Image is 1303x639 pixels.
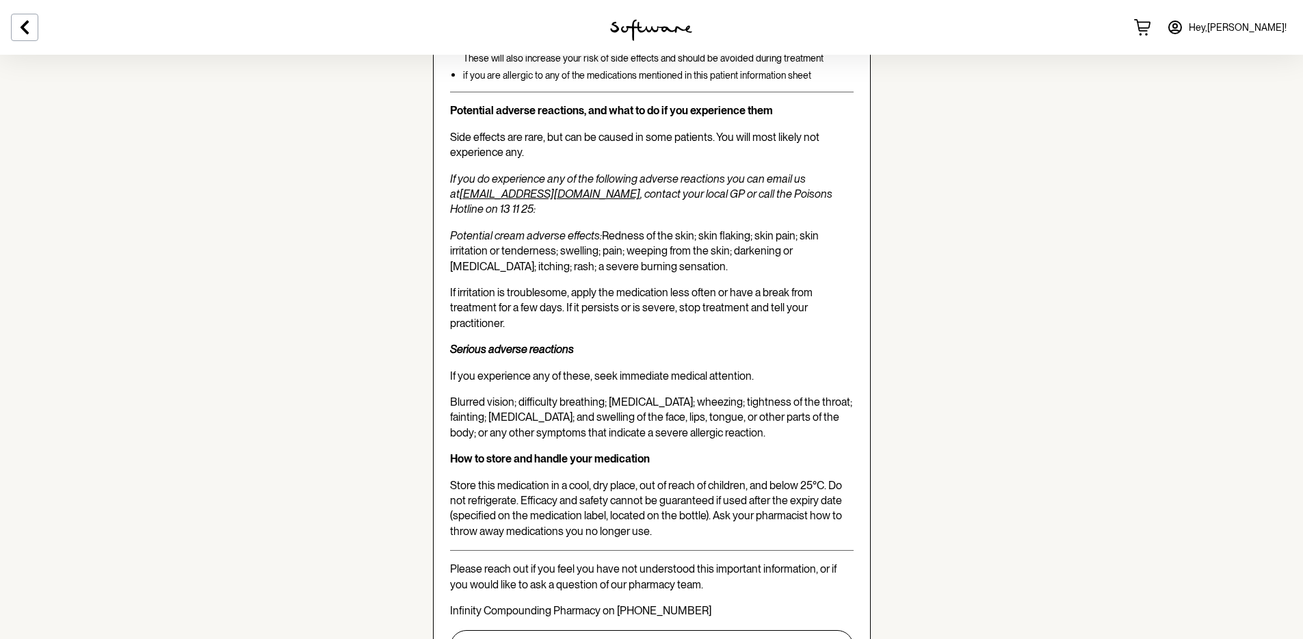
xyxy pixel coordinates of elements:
span: Side effects are rare, but can be caused in some patients. You will most likely not experience any. [450,131,819,159]
span: Redness of the skin; skin flaking; skin pain; skin irritation or tenderness; swelling; pain; weep... [450,229,819,273]
strong: How to store and handle your medication [450,452,650,465]
span: Hey, [PERSON_NAME] ! [1189,22,1287,34]
span: Store this medication in a cool, dry place, out of reach of children, and below 25°C. Do not refr... [450,479,842,538]
em: Potential cream adverse effects: [450,229,602,242]
p: if you are allergic to any of the medications mentioned in this patient information sheet [463,70,854,81]
em: If you do experience any of the following adverse reactions you can email us at , contact your lo... [450,172,832,216]
span: Infinity Compounding Pharmacy on [PHONE_NUMBER] [450,604,711,617]
strong: Potential adverse reactions, and what to do if you experience them [450,104,773,117]
span: Blurred vision; difficulty breathing; [MEDICAL_DATA]; wheezing; tightness of the throat; fainting... [450,395,852,439]
span: Please reach out if you feel you have not understood this important information, or if you would ... [450,562,837,590]
a: Hey,[PERSON_NAME]! [1159,11,1295,44]
span: If you experience any of these, seek immediate medical attention. [450,369,754,382]
span: If irritation is troublesome, apply the medication less often or have a break from treatment for ... [450,286,813,330]
img: software logo [610,19,692,41]
strong: Serious adverse reactions [450,343,574,356]
a: [EMAIL_ADDRESS][DOMAIN_NAME] [460,187,640,200]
